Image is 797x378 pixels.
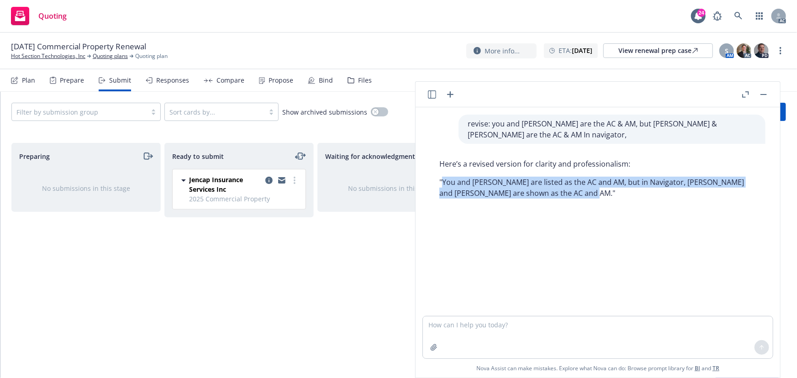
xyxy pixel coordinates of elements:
[93,52,128,60] a: Quoting plans
[19,152,50,161] span: Preparing
[737,43,751,58] img: photo
[135,52,168,60] span: Quoting plan
[419,359,776,378] span: Nova Assist can make mistakes. Explore what Nova can do: Browse prompt library for and
[775,45,786,56] a: more
[603,43,713,58] a: View renewal prep case
[11,52,85,60] a: Hot Section Technologies, Inc
[713,364,719,372] a: TR
[142,151,153,162] a: moveRight
[22,77,35,84] div: Plan
[295,151,306,162] a: moveLeftRight
[572,46,592,55] strong: [DATE]
[11,41,146,52] span: [DATE] Commercial Property Renewal
[439,158,756,169] p: Here’s a revised version for clarity and professionalism:
[468,118,756,140] p: revise: you and [PERSON_NAME] are the AC & AM, but [PERSON_NAME] & [PERSON_NAME] are the AC & AM ...
[358,77,372,84] div: Files
[26,184,146,193] div: No submissions in this stage
[60,77,84,84] div: Prepare
[264,175,274,186] a: copy logging email
[618,44,698,58] div: View renewal prep case
[697,9,706,17] div: 24
[189,175,262,194] span: Jencap Insurance Services Inc
[725,46,728,56] span: S
[695,364,700,372] a: BI
[750,7,769,25] a: Switch app
[216,77,244,84] div: Compare
[289,175,300,186] a: more
[156,77,189,84] div: Responses
[708,7,727,25] a: Report a Bug
[282,107,367,117] span: Show archived submissions
[319,77,333,84] div: Bind
[333,184,452,193] div: No submissions in this stage
[189,194,300,204] span: 2025 Commercial Property
[439,177,756,199] p: "You and [PERSON_NAME] are listed as the AC and AM, but in Navigator, [PERSON_NAME] and [PERSON_N...
[7,3,70,29] a: Quoting
[38,12,67,20] span: Quoting
[172,152,224,161] span: Ready to submit
[109,77,131,84] div: Submit
[466,43,537,58] button: More info...
[269,77,293,84] div: Propose
[754,43,769,58] img: photo
[729,7,748,25] a: Search
[276,175,287,186] a: copy logging email
[485,46,520,56] span: More info...
[559,46,592,55] span: ETA :
[325,152,415,161] span: Waiting for acknowledgment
